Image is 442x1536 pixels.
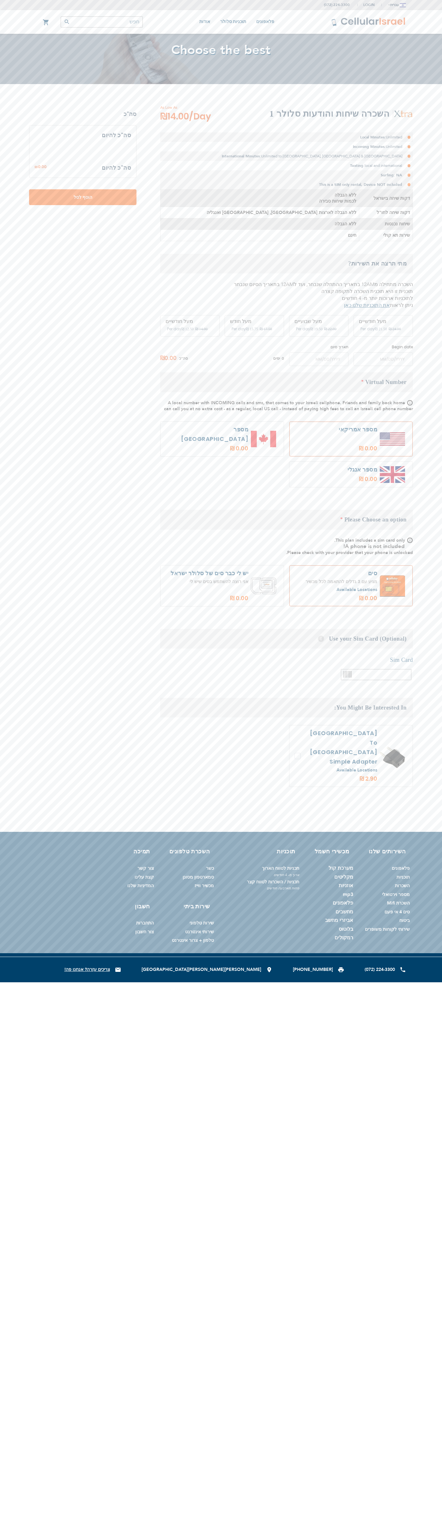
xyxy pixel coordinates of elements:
span: Per day [296,326,310,332]
a: אביזרי מחשב [325,917,353,923]
a: המדיניות שלנו [127,883,154,889]
a: (072) 224-3300 [324,3,350,7]
h3: סה"כ להיום [34,131,131,140]
input: MM/DD/YYYY [354,352,413,366]
a: סים 4 אי פעם [384,909,410,915]
span: Virtual Number [365,379,407,385]
a: מחשבים [336,909,353,915]
a: אודות [199,10,210,34]
a: פלאפונים [256,10,274,34]
a: אוזניות [339,883,353,889]
a: כשר [206,865,214,871]
h6: השירותים שלנו [362,848,406,856]
span: ‏24.00 ₪ [389,327,401,331]
span: ימים [273,356,280,361]
span: You Might Be Interested In: [334,704,407,711]
div: מעל שבועיים [294,319,343,324]
li: Unlimited [160,132,413,142]
strong: This is a SIM only rental, Device NOT included [319,182,402,187]
td: דקות שיחה לחו"ל [359,207,413,218]
a: mp3 [343,892,353,898]
span: Per day [360,326,375,332]
span: ‏17.50 ₪ [260,327,272,331]
td: ללא הגבלה לכמות שיחות סבירה [160,190,359,207]
a: !צריכים עזרה? אנחנו פה [64,966,110,972]
input: חפש [61,16,143,27]
strong: International Minutes: [222,154,261,159]
img: לוגו סלולר ישראל [331,17,406,27]
span: ארוך מ- 4 חודשים [219,873,299,877]
input: MM/DD/YYYY [289,352,348,366]
a: ביטוח [399,917,410,923]
b: A phone is not included! [343,543,405,550]
span: A local number with INCOMING calls and sms, that comes to your Israeli cellphone. Friends and fam... [164,400,413,412]
span: ‏15.75 ₪ [246,327,258,331]
span: תוכניות סלולר [220,19,246,24]
button: עברית [387,0,406,9]
strong: Local Minutes: [360,135,386,140]
td: שירות תא קולי [359,230,413,241]
a: מכשיר ווייז [195,883,214,889]
li: [GEOGRAPHIC_DATA][PERSON_NAME][PERSON_NAME] [142,966,272,973]
div: מעל חודשיים [359,319,408,324]
div: מעל חודשיים [166,319,214,324]
span: ‏19.50 ₪ [310,327,323,331]
h6: תוכניות [223,848,295,856]
a: רמקולים [335,935,353,941]
span: 0 [280,356,284,361]
label: Begin date [354,344,413,350]
li: local and international [160,161,413,170]
span: הוסף לסל [50,194,116,201]
p: השכרה מתחילה מ12AM בתאריך ההתחלה שנבחר, ועד ל12AM בתאריך הסיום שנבחר [160,281,413,288]
a: צור קשר [137,865,154,871]
a: בלוטוס [339,926,353,932]
h6: השכרת טלפונים [163,848,210,856]
td: שיחות נכנסות [359,218,413,230]
a: צור חשבון [135,929,154,935]
td: דקות שיחה בישראל [359,190,413,207]
button: הוסף לסל [29,189,136,205]
span: Please Choose an option [344,516,407,523]
h3: מתי תרצה את השירות? [160,254,413,273]
a: התחברות [136,920,154,926]
img: Jerusalem [400,3,406,7]
strong: Incoming Minutes: [353,144,386,149]
strong: Surfing: NA [381,173,402,178]
a: Available Locations [336,767,377,773]
h3: Use your Sim Card (Optional) [160,629,413,649]
img: השכרה שיחות והודעות סלולר 1 [394,110,413,118]
span: Help [318,636,324,642]
a: תוכניות [397,874,410,880]
a: מקליטים [334,874,353,880]
span: ‏21.50 ₪ [375,327,387,331]
h3: סה"כ להיום [102,163,131,173]
a: את התוכניות שלנו כאן [344,302,390,309]
span: ₪0.00 [160,354,179,363]
span: Choose the best [171,41,271,59]
a: פלאפונים [392,865,410,871]
span: פחות מארבעה חודשים [219,886,299,891]
td: ללא הגבלה לארצות [GEOGRAPHIC_DATA], [GEOGRAPHIC_DATA] ואנגליה [160,207,359,218]
input: Please enter 9-10 digits or 17-20 digits. [341,669,411,680]
td: חינם [160,230,359,241]
h6: תמיכה [131,848,150,856]
li: Unlimited to [GEOGRAPHIC_DATA], [GEOGRAPHIC_DATA] & [GEOGRAPHIC_DATA] [160,151,413,161]
h6: חשבון [131,903,150,911]
span: ‏12.50 ₪ [181,327,194,331]
a: תכניות לטווח הארוך [262,865,299,871]
span: סה"כ [179,356,188,361]
a: קצת עלינו [135,874,154,880]
span: פלאפונים [256,19,274,24]
div: מעל חודש [230,319,279,324]
h6: שירות ביתי [163,903,210,911]
a: פלאפונים [333,900,353,906]
a: [PHONE_NUMBER] [293,966,333,972]
span: As Low As [160,105,228,110]
li: Unlimited [160,142,413,151]
a: שירותי אינטרנט [185,929,214,935]
span: Per day [167,326,181,332]
span: ₪14.00 [160,110,211,123]
span: Login [363,3,375,7]
span: ‏14.00 ₪ [195,327,208,331]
